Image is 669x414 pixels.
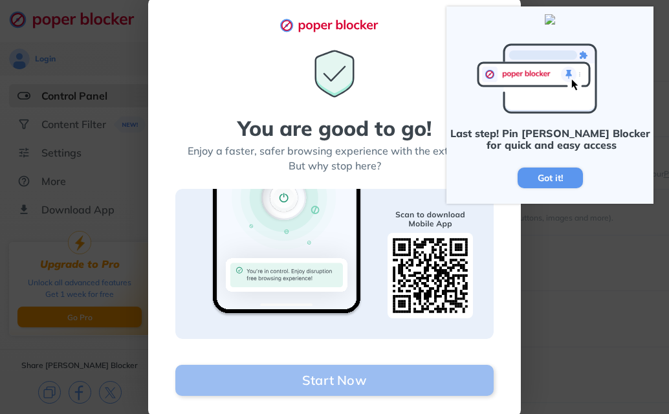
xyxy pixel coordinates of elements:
div: Last step! Pin [PERSON_NAME] Blocker for quick and easy access [450,127,650,151]
button: Start Now [175,365,494,396]
img: You are good to go icon [309,48,360,100]
div: Got it! [518,168,583,188]
img: poper-blocker-logo-bright.svg [545,14,555,25]
img: logo [280,18,389,32]
div: But why stop here? [289,158,381,173]
img: Scan to download banner [175,189,494,339]
div: Enjoy a faster, safer browsing experience with the extension. [188,144,482,158]
div: You are good to go! [237,118,432,138]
